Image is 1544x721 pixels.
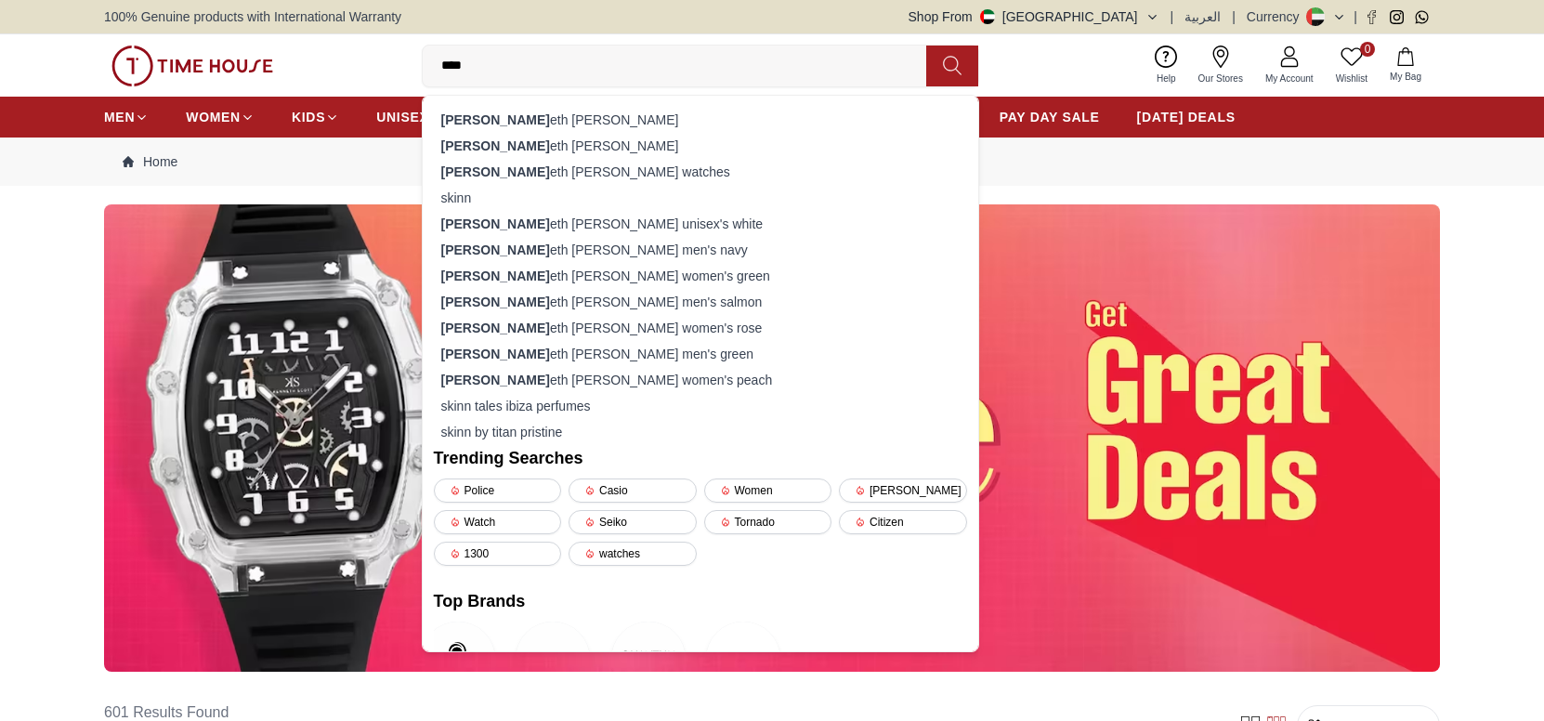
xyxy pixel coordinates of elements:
[104,204,1440,672] img: ...
[611,622,686,696] img: Quantum
[1184,7,1221,26] button: العربية
[1145,42,1187,89] a: Help
[441,164,550,179] strong: [PERSON_NAME]
[186,100,255,134] a: WOMEN
[1247,7,1307,26] div: Currency
[434,393,967,419] div: skinn tales ibiza perfumes
[1137,108,1236,126] span: [DATE] DEALS
[441,347,550,361] strong: [PERSON_NAME]
[434,542,562,566] div: 1300
[1360,42,1375,57] span: 0
[569,542,697,566] div: watches
[1328,72,1375,85] span: Wishlist
[704,478,832,503] div: Women
[441,321,550,335] strong: [PERSON_NAME]
[1354,7,1357,26] span: |
[839,478,967,503] div: [PERSON_NAME]
[441,269,550,283] strong: [PERSON_NAME]
[980,9,995,24] img: United Arab Emirates
[441,295,550,309] strong: [PERSON_NAME]
[441,112,550,127] strong: [PERSON_NAME]
[434,341,967,367] div: eth [PERSON_NAME] men's green
[434,367,967,393] div: eth [PERSON_NAME] women's peach
[104,138,1440,186] nav: Breadcrumb
[704,510,832,534] div: Tornado
[434,237,967,263] div: eth [PERSON_NAME] men's navy
[1000,108,1100,126] span: PAY DAY SALE
[1000,100,1100,134] a: PAY DAY SALE
[111,46,273,86] img: ...
[839,510,967,534] div: Citizen
[1171,7,1174,26] span: |
[434,588,967,614] h2: Top Brands
[376,100,442,134] a: UNISEX
[441,138,550,153] strong: [PERSON_NAME]
[186,108,241,126] span: WOMEN
[434,159,967,185] div: eth [PERSON_NAME] watches
[1390,10,1404,24] a: Instagram
[1325,42,1379,89] a: 0Wishlist
[706,622,780,696] img: Carlton
[569,478,697,503] div: Casio
[1379,44,1433,87] button: My Bag
[1382,70,1429,84] span: My Bag
[1258,72,1321,85] span: My Account
[1137,100,1236,134] a: [DATE] DEALS
[441,373,550,387] strong: [PERSON_NAME]
[434,107,967,133] div: eth [PERSON_NAME]
[104,7,401,26] span: 100% Genuine products with International Warranty
[292,100,339,134] a: KIDS
[434,445,967,471] h2: Trending Searches
[104,108,135,126] span: MEN
[434,478,562,503] div: Police
[123,152,177,171] a: Home
[434,211,967,237] div: eth [PERSON_NAME] unisex's white
[421,622,495,696] img: Astro
[434,315,967,341] div: eth [PERSON_NAME] women's rose
[434,185,967,211] div: skinn
[569,510,697,534] div: Seiko
[434,289,967,315] div: eth [PERSON_NAME] men's salmon
[434,510,562,534] div: Watch
[376,108,428,126] span: UNISEX
[441,243,550,257] strong: [PERSON_NAME]
[104,100,149,134] a: MEN
[441,216,550,231] strong: [PERSON_NAME]
[909,7,1159,26] button: Shop From[GEOGRAPHIC_DATA]
[1149,72,1184,85] span: Help
[1415,10,1429,24] a: Whatsapp
[434,133,967,159] div: eth [PERSON_NAME]
[1232,7,1236,26] span: |
[516,622,590,696] img: CITIZEN
[434,419,967,445] div: skinn by titan pristine
[1191,72,1250,85] span: Our Stores
[1187,42,1254,89] a: Our Stores
[1365,10,1379,24] a: Facebook
[292,108,325,126] span: KIDS
[434,263,967,289] div: eth [PERSON_NAME] women's green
